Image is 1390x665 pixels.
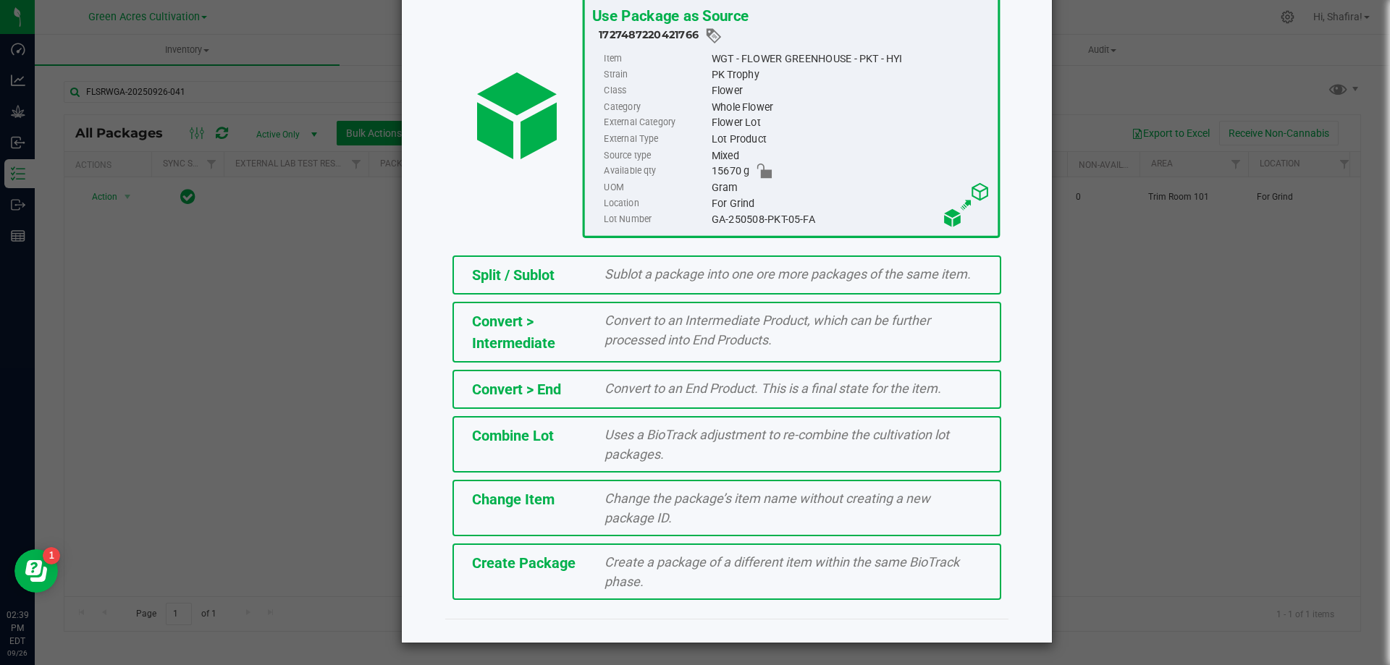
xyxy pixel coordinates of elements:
[711,211,990,227] div: GA-250508-PKT-05-FA
[711,131,990,147] div: Lot Product
[711,51,990,67] div: WGT - FLOWER GREENHOUSE - PKT - HYI
[605,381,941,396] span: Convert to an End Product. This is a final state for the item.
[604,164,708,179] label: Available qty
[14,549,58,593] iframe: Resource center
[711,115,990,131] div: Flower Lot
[711,99,990,115] div: Whole Flower
[604,99,708,115] label: Category
[591,7,748,25] span: Use Package as Source
[472,491,555,508] span: Change Item
[605,313,930,347] span: Convert to an Intermediate Product, which can be further processed into End Products.
[711,67,990,82] div: PK Trophy
[472,266,555,284] span: Split / Sublot
[604,195,708,211] label: Location
[604,148,708,164] label: Source type
[604,51,708,67] label: Item
[605,554,959,589] span: Create a package of a different item within the same BioTrack phase.
[604,211,708,227] label: Lot Number
[711,179,990,195] div: Gram
[605,427,949,462] span: Uses a BioTrack adjustment to re-combine the cultivation lot packages.
[599,27,990,45] div: 1727487220421766
[711,164,749,179] span: 15670 g
[604,115,708,131] label: External Category
[604,67,708,82] label: Strain
[472,313,555,352] span: Convert > Intermediate
[604,179,708,195] label: UOM
[472,381,561,398] span: Convert > End
[605,491,930,525] span: Change the package’s item name without creating a new package ID.
[43,547,60,564] iframe: Resource center unread badge
[472,554,576,572] span: Create Package
[604,83,708,99] label: Class
[711,195,990,211] div: For Grind
[711,148,990,164] div: Mixed
[711,83,990,99] div: Flower
[605,266,971,281] span: Sublot a package into one ore more packages of the same item.
[472,427,554,444] span: Combine Lot
[604,131,708,147] label: External Type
